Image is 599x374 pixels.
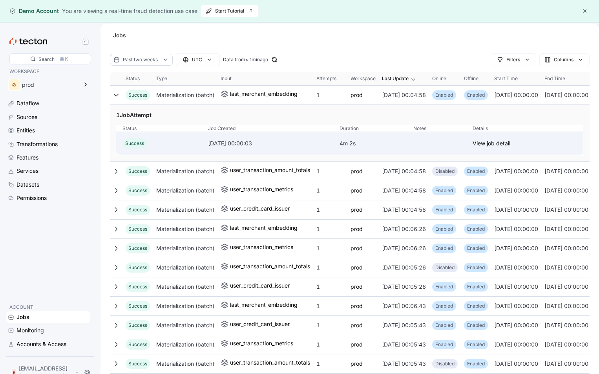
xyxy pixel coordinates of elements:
[379,298,429,314] div: [DATE] 00:06:43
[128,361,147,367] span: Success
[351,244,363,253] a: prod
[435,187,453,194] p: Enabled
[6,324,90,336] a: Monitoring
[126,75,140,82] span: Status
[16,167,38,175] div: Services
[379,221,429,237] div: [DATE] 00:06:26
[313,298,347,314] div: 1
[16,99,39,108] div: Dataflow
[494,75,518,82] span: Start Time
[432,75,446,82] span: Online
[153,279,217,295] div: Materialization (batch)
[491,202,541,218] div: [DATE] 00:00:00
[230,89,298,99] div: last_merchant_embedding
[221,319,290,331] a: user_credit_card_issuer
[221,358,310,369] a: user_transaction_amount_totals
[128,284,147,290] span: Success
[351,75,376,82] span: Workspace
[467,91,485,99] p: Enabled
[6,179,90,191] a: Datasets
[379,279,429,295] div: [DATE] 00:05:26
[351,90,363,100] a: prod
[435,360,455,368] p: Disabled
[116,111,583,119] div: 1 Job Attempt
[351,301,363,311] a: prod
[221,300,298,312] a: last_merchant_embedding
[467,167,485,175] p: Enabled
[153,163,217,179] div: Materialization (batch)
[541,337,592,352] div: [DATE] 00:00:00
[156,75,167,82] span: Type
[230,319,290,329] div: user_credit_card_issuer
[128,264,147,270] span: Success
[153,221,217,237] div: Materialization (batch)
[435,341,453,348] p: Enabled
[230,223,298,233] div: last_merchant_embedding
[62,7,197,15] div: You are viewing a real-time fraud detection use case
[208,125,236,132] span: Job Created
[122,125,137,132] span: Status
[6,111,90,123] a: Sources
[128,226,147,232] span: Success
[541,298,592,314] div: [DATE] 00:00:00
[230,242,293,252] div: user_transaction_metrics
[128,303,147,309] span: Success
[206,5,254,17] span: Start Tutorial
[467,264,485,271] p: Enabled
[16,194,47,202] div: Permissions
[153,87,217,103] div: Materialization (batch)
[467,206,485,214] p: Enabled
[221,223,298,235] a: last_merchant_embedding
[506,56,520,64] div: Filters
[491,279,541,295] div: [DATE] 00:00:00
[128,168,147,174] span: Success
[541,260,592,275] div: [DATE] 00:00:00
[382,75,409,82] span: Last Update
[128,322,147,328] span: Success
[153,298,217,314] div: Materialization (batch)
[541,87,592,103] div: [DATE] 00:00:00
[313,279,347,295] div: 1
[313,72,347,85] button: Attempts
[192,56,202,64] div: UTC
[16,126,35,135] div: Entities
[153,317,217,333] div: Materialization (batch)
[379,72,429,85] button: Last Update
[153,183,217,198] div: Materialization (batch)
[351,282,363,291] a: prod
[125,140,144,146] span: Success
[230,339,293,348] div: user_transaction_metrics
[413,125,426,132] span: Notes
[379,183,429,198] div: [DATE] 00:04:58
[473,139,510,148] a: View job detail
[435,321,453,329] p: Enabled
[435,91,453,99] p: Enabled
[351,167,363,176] a: prod
[491,183,541,198] div: [DATE] 00:00:00
[541,317,592,333] div: [DATE] 00:00:00
[467,321,485,329] p: Enabled
[128,341,147,347] span: Success
[539,53,590,66] button: Columns
[313,240,347,256] div: 1
[128,245,147,251] span: Success
[230,262,310,271] div: user_transaction_amount_totals
[6,97,90,109] a: Dataflow
[6,311,90,323] a: Jobs
[123,56,160,63] div: Past two weeks
[351,205,363,214] a: prod
[313,317,347,333] div: 1
[467,225,485,233] p: Enabled
[153,337,217,352] div: Materialization (batch)
[230,185,293,194] div: user_transaction_metrics
[467,283,485,291] p: Enabled
[230,358,310,367] div: user_transaction_amount_totals
[467,341,485,348] p: Enabled
[6,192,90,204] a: Permissions
[491,87,541,103] div: [DATE] 00:00:00
[340,125,359,132] span: Duration
[351,340,363,349] a: prod
[16,113,37,121] div: Sources
[351,321,363,330] a: prod
[221,242,293,254] a: user_transaction_metrics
